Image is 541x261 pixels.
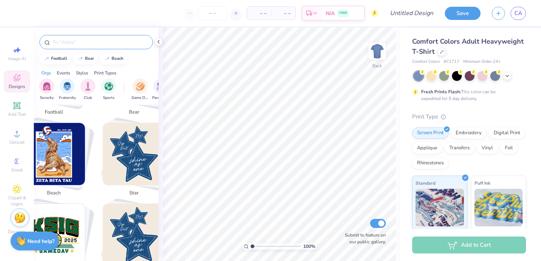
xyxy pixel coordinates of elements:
[59,79,76,101] div: filter for Fraternity
[23,123,85,185] img: beach
[412,112,526,121] div: Print Type
[152,95,169,101] span: Parent's Weekend
[421,88,514,102] div: This color can be expedited for 5 day delivery.
[122,109,146,116] span: bear
[131,79,149,101] button: filter button
[276,9,291,17] span: – –
[98,123,174,200] button: Stack Card Button star
[39,79,54,101] button: filter button
[416,179,435,187] span: Standard
[42,109,66,116] span: football
[511,7,526,20] a: CA
[103,123,165,185] img: star
[4,195,30,207] span: Clipart & logos
[152,79,169,101] button: filter button
[157,82,165,91] img: Parent's Weekend Image
[27,238,54,245] strong: Need help?
[84,82,92,91] img: Club Image
[63,82,71,91] img: Fraternity Image
[9,83,25,90] span: Designs
[152,79,169,101] div: filter for Parent's Weekend
[103,95,115,101] span: Sports
[18,123,94,200] button: Stack Card Button beach
[85,56,94,61] div: bear
[412,158,449,169] div: Rhinestones
[51,56,67,61] div: football
[475,189,523,226] img: Puff Ink
[42,82,51,91] img: Sorority Image
[412,143,442,154] div: Applique
[489,127,525,139] div: Digital Print
[76,70,88,76] div: Styles
[463,59,501,65] span: Minimum Order: 24 +
[80,79,95,101] button: filter button
[131,95,149,101] span: Game Day
[104,82,113,91] img: Sports Image
[9,139,24,145] span: Upload
[101,79,116,101] button: filter button
[421,89,461,95] strong: Fresh Prints Flash:
[475,179,490,187] span: Puff Ink
[40,95,54,101] span: Sorority
[112,56,124,61] div: beach
[8,229,26,235] span: Decorate
[451,127,487,139] div: Embroidery
[477,143,498,154] div: Vinyl
[59,95,76,101] span: Fraternity
[94,70,116,76] div: Print Types
[122,190,146,197] span: star
[131,79,149,101] div: filter for Game Day
[412,59,440,65] span: Comfort Colors
[514,9,522,18] span: CA
[500,143,518,154] div: Foil
[384,6,439,21] input: Untitled Design
[444,59,459,65] span: # C1717
[11,167,23,173] span: Greek
[41,70,51,76] div: Orgs
[136,82,145,91] img: Game Day Image
[445,7,481,20] button: Save
[341,232,386,245] label: Submit to feature on our public gallery.
[101,79,116,101] div: filter for Sports
[372,62,382,69] div: Back
[77,56,83,61] img: trend_line.gif
[303,243,315,250] span: 100 %
[416,189,464,226] img: Standard
[100,53,127,64] button: beach
[80,79,95,101] div: filter for Club
[52,38,148,46] input: Try "Alpha"
[57,70,70,76] div: Events
[73,53,97,64] button: bear
[42,190,66,197] span: beach
[326,9,335,17] span: N/A
[198,6,227,20] input: – –
[59,79,76,101] button: filter button
[252,9,267,17] span: – –
[412,127,449,139] div: Screen Print
[444,143,475,154] div: Transfers
[370,44,385,59] img: Back
[412,37,524,56] span: Comfort Colors Adult Heavyweight T-Shirt
[44,56,50,61] img: trend_line.gif
[8,111,26,117] span: Add Text
[339,11,347,16] span: FREE
[8,56,26,62] span: Image AI
[39,79,54,101] div: filter for Sorority
[39,53,71,64] button: football
[104,56,110,61] img: trend_line.gif
[84,95,92,101] span: Club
